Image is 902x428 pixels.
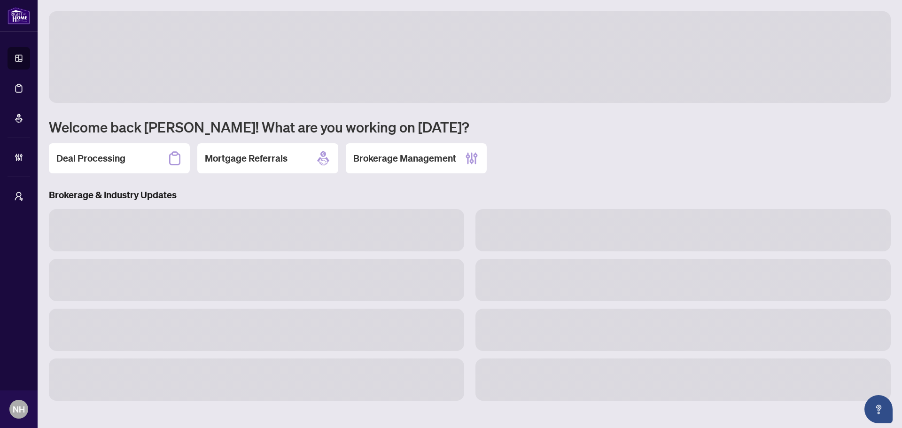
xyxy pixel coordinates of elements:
[14,192,23,201] span: user-switch
[56,152,125,165] h2: Deal Processing
[864,395,893,423] button: Open asap
[49,188,891,202] h3: Brokerage & Industry Updates
[8,7,30,24] img: logo
[353,152,456,165] h2: Brokerage Management
[13,403,25,416] span: NH
[49,118,891,136] h1: Welcome back [PERSON_NAME]! What are you working on [DATE]?
[205,152,288,165] h2: Mortgage Referrals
